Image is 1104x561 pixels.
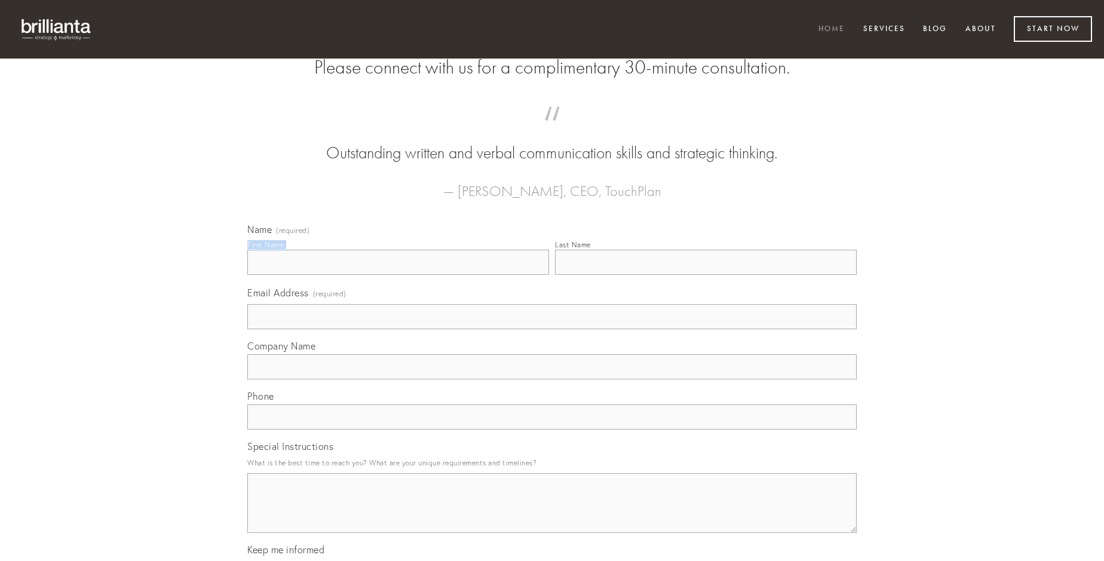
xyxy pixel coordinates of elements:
[811,20,852,39] a: Home
[266,118,838,142] span: “
[266,165,838,203] figcaption: — [PERSON_NAME], CEO, TouchPlan
[247,390,274,402] span: Phone
[555,240,591,249] div: Last Name
[12,12,102,47] img: brillianta - research, strategy, marketing
[266,118,838,165] blockquote: Outstanding written and verbal communication skills and strategic thinking.
[247,287,309,299] span: Email Address
[1014,16,1092,42] a: Start Now
[247,56,857,79] h2: Please connect with us for a complimentary 30-minute consultation.
[915,20,955,39] a: Blog
[276,227,309,234] span: (required)
[958,20,1004,39] a: About
[247,544,324,556] span: Keep me informed
[247,340,315,352] span: Company Name
[247,440,333,452] span: Special Instructions
[247,455,857,471] p: What is the best time to reach you? What are your unique requirements and timelines?
[855,20,913,39] a: Services
[313,286,346,302] span: (required)
[247,223,272,235] span: Name
[247,240,284,249] div: First Name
